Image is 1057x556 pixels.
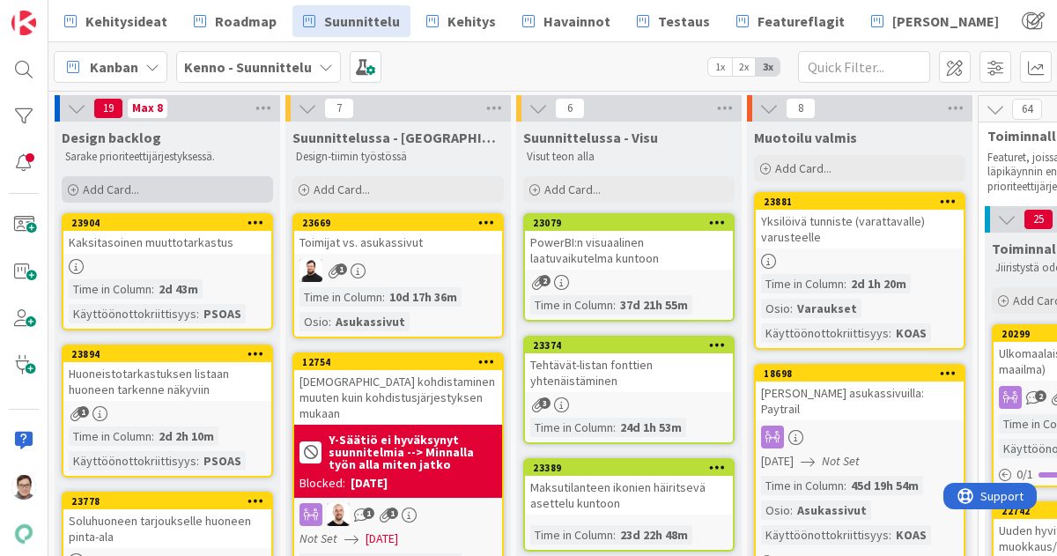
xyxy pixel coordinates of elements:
[793,299,861,318] div: Varaukset
[708,58,732,76] span: 1x
[69,304,196,323] div: Käyttöönottokriittisyys
[786,98,816,119] span: 8
[71,348,271,360] div: 23894
[63,493,271,509] div: 23778
[891,323,931,343] div: KOAS
[798,51,930,83] input: Quick Filter...
[336,263,347,275] span: 1
[54,5,178,37] a: Kehitysideat
[37,3,80,24] span: Support
[764,196,964,208] div: 23881
[299,287,382,307] div: Time in Column
[294,370,502,425] div: [DEMOGRAPHIC_DATA] kohdistaminen muuten kuin kohdistusjärjestyksen mukaan
[90,56,138,78] span: Kanban
[63,215,271,231] div: 23904
[196,304,199,323] span: :
[63,346,271,401] div: 23894Huoneistotarkastuksen listaan huoneen tarkenne näkyviin
[512,5,621,37] a: Havainnot
[790,299,793,318] span: :
[543,11,610,32] span: Havainnot
[539,397,551,409] span: 3
[756,194,964,248] div: 23881Yksilöivä tunniste (varattavalle) varusteelle
[790,500,793,520] span: :
[861,5,1009,37] a: [PERSON_NAME]
[525,215,733,270] div: 23079PowerBI:n visuaalinen laatuvaikutelma kuntoon
[533,462,733,474] div: 23389
[616,295,692,315] div: 37d 21h 55m
[294,503,502,526] div: TM
[63,231,271,254] div: Kaksitasoinen muuttotarkastus
[726,5,855,37] a: Featureflagit
[93,98,123,119] span: 19
[11,11,36,35] img: Visit kanbanzone.com
[387,508,398,519] span: 1
[525,353,733,392] div: Tehtävät-listan fonttien yhtenäistäminen
[775,160,832,176] span: Add Card...
[626,5,721,37] a: Testaus
[299,312,329,331] div: Osio
[154,279,203,299] div: 2d 43m
[761,274,844,293] div: Time in Column
[892,11,999,32] span: [PERSON_NAME]
[530,418,613,437] div: Time in Column
[65,150,270,164] p: Sarake prioriteettijärjestyksessä.
[366,530,398,548] span: [DATE]
[761,452,794,471] span: [DATE]
[1024,209,1053,230] span: 25
[299,530,337,546] i: Not Set
[793,500,871,520] div: Asukassivut
[351,474,388,493] div: [DATE]
[613,525,616,545] span: :
[63,493,271,548] div: 23778Soluhuoneen tarjoukselle huoneen pinta-ala
[844,476,846,495] span: :
[184,58,312,76] b: Kenno - Suunnittelu
[132,104,163,113] div: Max 8
[69,451,196,471] div: Käyttöönottokriittisyys
[331,312,410,331] div: Asukassivut
[447,11,496,32] span: Kehitys
[416,5,506,37] a: Kehitys
[616,525,692,545] div: 23d 22h 48m
[85,11,167,32] span: Kehitysideat
[756,58,780,76] span: 3x
[533,217,733,229] div: 23079
[292,129,504,146] span: Suunnittelussa - Rautalangat
[822,453,860,469] i: Not Set
[616,418,686,437] div: 24d 1h 53m
[1035,390,1046,402] span: 2
[533,339,733,352] div: 23374
[11,475,36,500] img: SM
[154,426,218,446] div: 2d 2h 10m
[756,366,964,420] div: 18698[PERSON_NAME] asukassivuilla: Paytrail
[294,215,502,231] div: 23669
[83,182,139,197] span: Add Card...
[756,210,964,248] div: Yksilöivä tunniste (varattavalle) varusteelle
[530,525,613,545] div: Time in Column
[525,476,733,515] div: Maksutilanteen ikonien häiritsevä asettelu kuntoon
[299,474,345,493] div: Blocked:
[613,295,616,315] span: :
[302,217,502,229] div: 23669
[199,451,246,471] div: PSOAS
[846,476,923,495] div: 45d 19h 54m
[544,182,601,197] span: Add Card...
[761,476,844,495] div: Time in Column
[78,406,89,418] span: 1
[69,279,152,299] div: Time in Column
[152,426,154,446] span: :
[199,304,246,323] div: PSOAS
[1016,465,1033,484] span: 0 / 1
[764,367,964,380] div: 18698
[756,366,964,382] div: 18698
[525,460,733,515] div: 23389Maksutilanteen ikonien häiritsevä asettelu kuntoon
[302,356,502,368] div: 12754
[11,522,36,546] img: avatar
[63,362,271,401] div: Huoneistotarkastuksen listaan huoneen tarkenne näkyviin
[658,11,710,32] span: Testaus
[889,525,891,545] span: :
[329,312,331,331] span: :
[69,426,152,446] div: Time in Column
[613,418,616,437] span: :
[292,5,410,37] a: Suunnittelu
[385,287,462,307] div: 10d 17h 36m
